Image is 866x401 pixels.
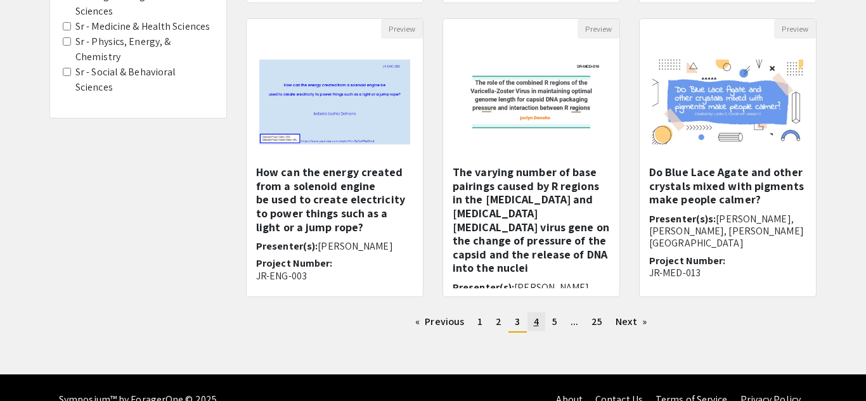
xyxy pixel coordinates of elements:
[246,312,817,333] ul: Pagination
[318,239,392,253] span: [PERSON_NAME]
[591,315,602,328] span: 25
[578,19,619,39] button: Preview
[649,165,806,207] h5: Do Blue Lace Agate and other crystals mixed with pigments make people calmer?
[75,65,214,95] label: Sr - Social & Behavioral Sciences
[609,312,653,331] a: Next page
[515,315,520,328] span: 3
[477,315,482,328] span: 1
[453,165,610,275] h5: The varying number of base pairings caused by R regions in the [MEDICAL_DATA] and [MEDICAL_DATA] ...
[256,165,413,234] h5: How can the energy created from a solenoid engine be used to create electricity to power things s...
[247,47,423,157] img: <p class="ql-align-center"><strong style="background-color: transparent; color: rgb(0, 0, 0);">Ho...
[552,315,557,328] span: 5
[409,312,470,331] a: Previous page
[571,315,578,328] span: ...
[381,19,423,39] button: Preview
[10,344,54,391] iframe: Chat
[246,18,423,297] div: Open Presentation <p class="ql-align-center"><strong style="background-color: transparent; color:...
[534,315,539,328] span: 4
[514,281,589,294] span: [PERSON_NAME]
[256,270,413,282] p: JR-ENG-003
[649,267,806,279] p: JR-MED-013
[75,19,210,34] label: Sr - Medicine & Health Sciences
[443,47,619,157] img: <p><strong style="background-color: transparent; color: rgb(60, 64, 67);">The varying number of b...
[649,212,804,250] span: [PERSON_NAME], [PERSON_NAME], [PERSON_NAME][GEOGRAPHIC_DATA]
[256,240,413,252] h6: Presenter(s):
[640,47,816,157] img: <p>Do Blue Lace Agate and other crystals mixed with pigments make people calmer?</p>
[649,254,726,267] span: Project Number:
[649,213,806,250] h6: Presenter(s)s:
[256,257,333,270] span: Project Number:
[639,18,817,297] div: Open Presentation <p>Do Blue Lace Agate and other crystals mixed with pigments make people calmer...
[453,281,610,293] h6: Presenter(s):
[496,315,501,328] span: 2
[774,19,816,39] button: Preview
[443,18,620,297] div: Open Presentation <p><strong style="background-color: transparent; color: rgb(60, 64, 67);">The v...
[75,34,214,65] label: Sr - Physics, Energy, & Chemistry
